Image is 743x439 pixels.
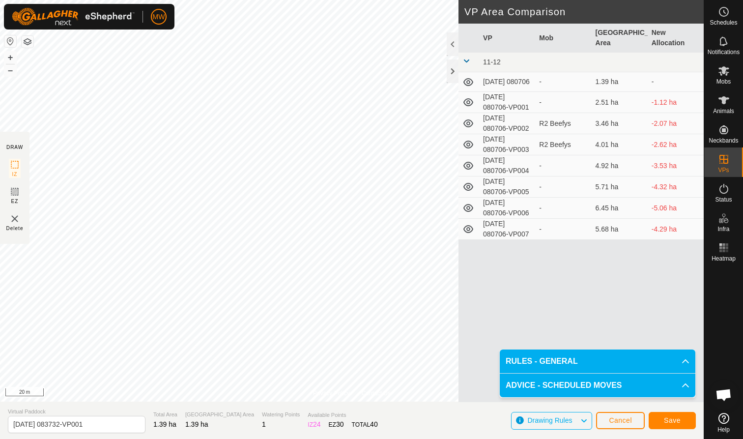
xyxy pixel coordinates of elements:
[6,225,24,232] span: Delete
[648,155,704,176] td: -3.53 ha
[648,24,704,53] th: New Allocation
[592,176,648,198] td: 5.71 ha
[592,219,648,240] td: 5.68 ha
[313,389,350,398] a: Privacy Policy
[717,427,730,433] span: Help
[479,72,535,92] td: [DATE] 080706
[362,389,391,398] a: Contact Us
[648,198,704,219] td: -5.06 ha
[12,8,135,26] img: Gallagher Logo
[308,411,377,419] span: Available Points
[664,416,681,424] span: Save
[352,419,378,430] div: TOTAL
[596,412,645,429] button: Cancel
[483,58,501,66] span: 11-12
[592,134,648,155] td: 4.01 ha
[8,408,145,416] span: Virtual Paddock
[539,97,587,108] div: -
[709,138,738,144] span: Neckbands
[185,410,254,419] span: [GEOGRAPHIC_DATA] Area
[710,20,737,26] span: Schedules
[539,140,587,150] div: R2 Beefys
[592,155,648,176] td: 4.92 ha
[716,79,731,85] span: Mobs
[539,77,587,87] div: -
[649,412,696,429] button: Save
[4,52,16,63] button: +
[648,72,704,92] td: -
[592,72,648,92] td: 1.39 ha
[479,134,535,155] td: [DATE] 080706-VP003
[336,420,344,428] span: 30
[648,113,704,134] td: -2.07 ha
[715,197,732,203] span: Status
[479,24,535,53] th: VP
[648,92,704,113] td: -1.12 ha
[712,256,736,262] span: Heatmap
[153,410,177,419] span: Total Area
[329,419,344,430] div: EZ
[539,182,587,192] div: -
[262,420,266,428] span: 1
[4,64,16,76] button: –
[479,176,535,198] td: [DATE] 080706-VP005
[9,213,21,225] img: VP
[6,144,23,151] div: DRAW
[479,155,535,176] td: [DATE] 080706-VP004
[153,12,165,22] span: MW
[185,420,208,428] span: 1.39 ha
[648,219,704,240] td: -4.29 ha
[479,198,535,219] td: [DATE] 080706-VP006
[527,416,572,424] span: Drawing Rules
[648,134,704,155] td: -2.62 ha
[592,198,648,219] td: 6.45 ha
[539,224,587,234] div: -
[592,113,648,134] td: 3.46 ha
[464,6,704,18] h2: VP Area Comparison
[539,161,587,171] div: -
[592,92,648,113] td: 2.51 ha
[500,374,695,397] p-accordion-header: ADVICE - SCHEDULED MOVES
[539,203,587,213] div: -
[500,350,695,373] p-accordion-header: RULES - GENERAL
[479,92,535,113] td: [DATE] 080706-VP001
[717,226,729,232] span: Infra
[708,49,740,55] span: Notifications
[313,420,321,428] span: 24
[648,176,704,198] td: -4.32 ha
[592,24,648,53] th: [GEOGRAPHIC_DATA] Area
[535,24,591,53] th: Mob
[370,420,378,428] span: 40
[479,219,535,240] td: [DATE] 080706-VP007
[22,36,33,48] button: Map Layers
[153,420,176,428] span: 1.39 ha
[262,410,300,419] span: Watering Points
[11,198,19,205] span: EZ
[4,35,16,47] button: Reset Map
[704,409,743,437] a: Help
[12,171,18,178] span: IZ
[609,416,632,424] span: Cancel
[506,355,578,367] span: RULES - GENERAL
[479,113,535,134] td: [DATE] 080706-VP002
[709,380,739,410] div: Open chat
[718,167,729,173] span: VPs
[308,419,320,430] div: IZ
[713,108,734,114] span: Animals
[506,380,622,391] span: ADVICE - SCHEDULED MOVES
[539,118,587,129] div: R2 Beefys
